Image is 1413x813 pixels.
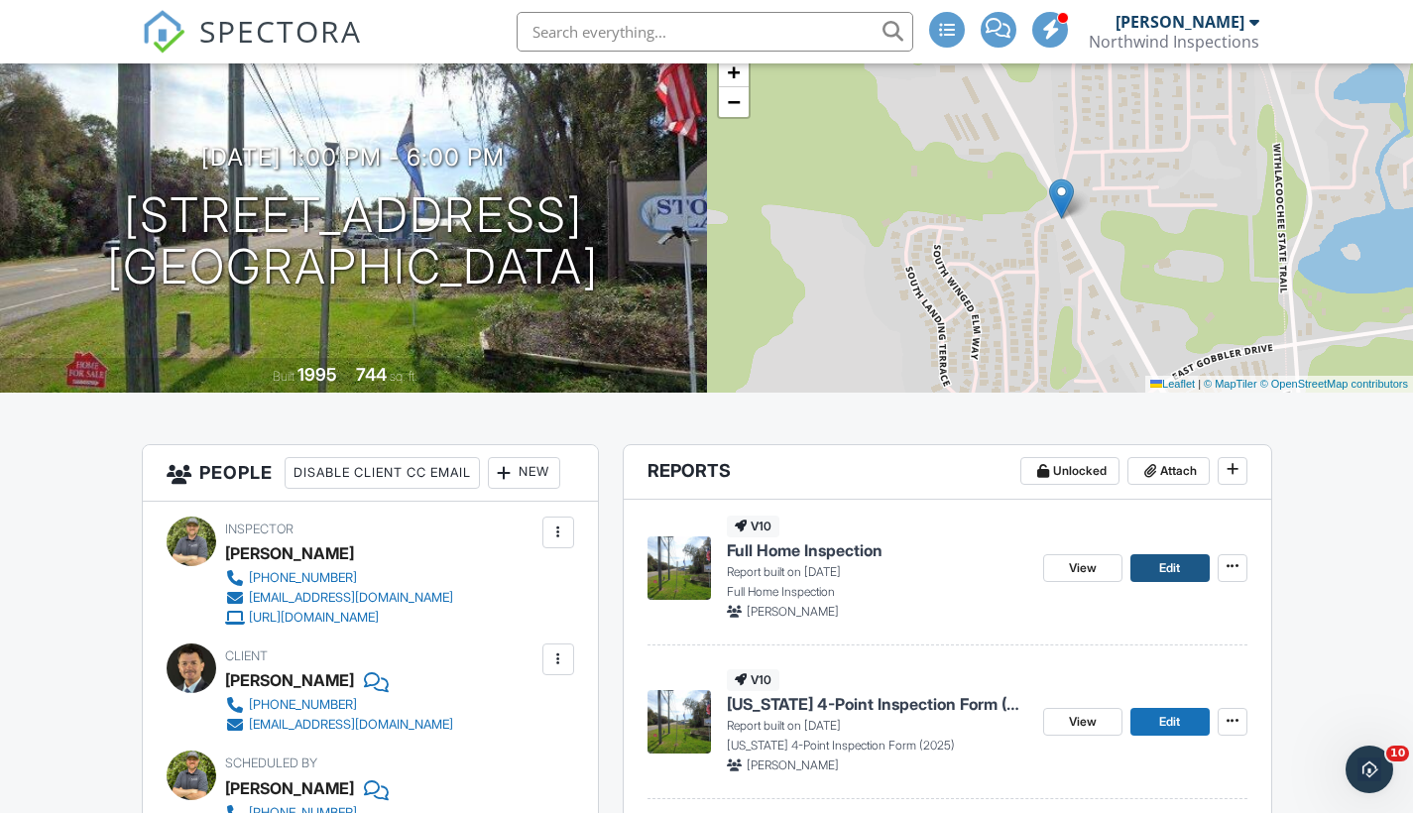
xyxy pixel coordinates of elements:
[225,715,453,735] a: [EMAIL_ADDRESS][DOMAIN_NAME]
[107,189,599,294] h1: [STREET_ADDRESS] [GEOGRAPHIC_DATA]
[225,588,453,608] a: [EMAIL_ADDRESS][DOMAIN_NAME]
[1386,746,1409,761] span: 10
[225,755,317,770] span: Scheduled By
[517,12,913,52] input: Search everything...
[727,89,740,114] span: −
[1150,378,1195,390] a: Leaflet
[199,10,362,52] span: SPECTORA
[356,364,387,385] div: 744
[1346,746,1393,793] iframe: Intercom live chat
[142,27,362,68] a: SPECTORA
[297,364,337,385] div: 1995
[285,457,480,489] div: Disable Client CC Email
[1089,32,1259,52] div: Northwind Inspections
[225,568,453,588] a: [PHONE_NUMBER]
[225,665,354,695] div: [PERSON_NAME]
[719,58,749,87] a: Zoom in
[142,10,185,54] img: The Best Home Inspection Software - Spectora
[1260,378,1408,390] a: © OpenStreetMap contributors
[1198,378,1201,390] span: |
[143,445,598,502] h3: People
[249,697,357,713] div: [PHONE_NUMBER]
[390,369,417,384] span: sq. ft.
[249,610,379,626] div: [URL][DOMAIN_NAME]
[249,570,357,586] div: [PHONE_NUMBER]
[273,369,294,384] span: Built
[1049,178,1074,219] img: Marker
[249,590,453,606] div: [EMAIL_ADDRESS][DOMAIN_NAME]
[225,773,354,803] div: [PERSON_NAME]
[225,538,354,568] div: [PERSON_NAME]
[225,648,268,663] span: Client
[201,144,505,171] h3: [DATE] 1:00 pm - 6:00 pm
[249,717,453,733] div: [EMAIL_ADDRESS][DOMAIN_NAME]
[225,608,453,628] a: [URL][DOMAIN_NAME]
[1116,12,1244,32] div: [PERSON_NAME]
[1204,378,1257,390] a: © MapTiler
[719,87,749,117] a: Zoom out
[488,457,560,489] div: New
[225,522,294,536] span: Inspector
[727,59,740,84] span: +
[225,695,453,715] a: [PHONE_NUMBER]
